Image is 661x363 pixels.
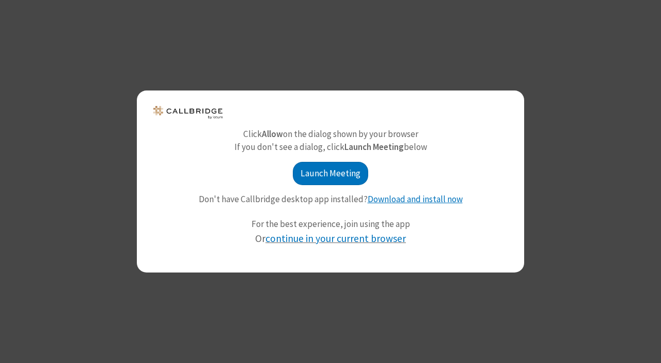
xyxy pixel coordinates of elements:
img: logo.png [152,106,224,119]
div: For the best experience, join using the app [182,218,479,246]
a: continue in your current browser [265,232,406,245]
div: Or [190,231,471,246]
a: Download and install now [368,193,463,205]
b: Allow [262,128,283,140]
p: Click on the dialog shown by your browser If you don't see a dialog, click below [152,128,509,154]
p: Don't have Callbridge desktop app installed? [152,193,509,206]
button: Launch Meeting [293,162,368,185]
b: Launch Meeting [344,141,404,153]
